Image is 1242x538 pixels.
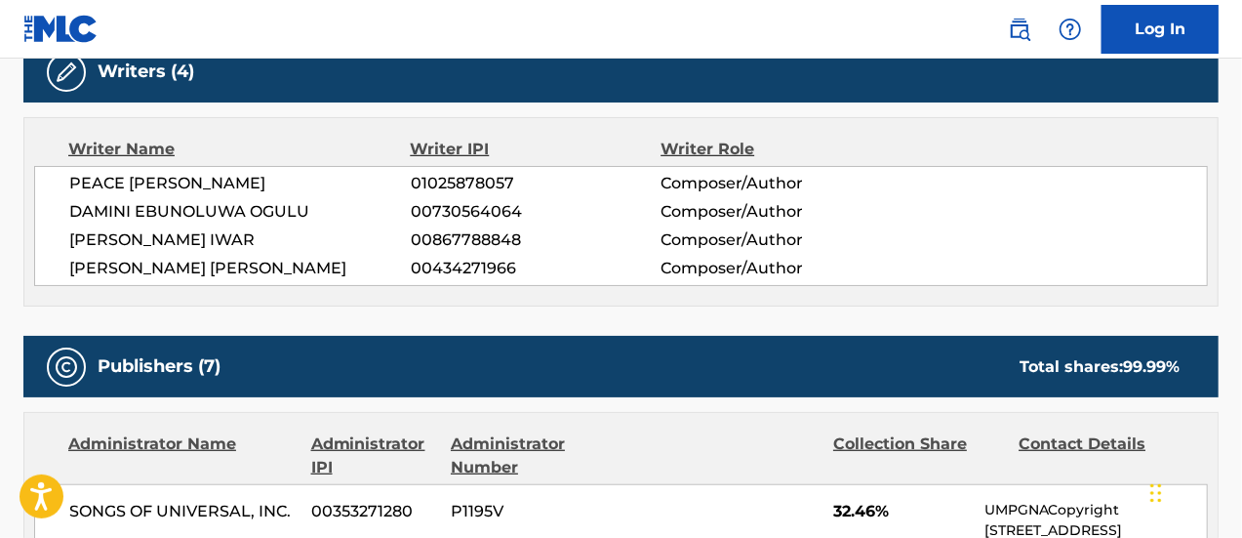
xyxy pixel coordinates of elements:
[69,172,411,195] span: PEACE [PERSON_NAME]
[69,500,297,523] span: SONGS OF UNIVERSAL, INC.
[411,200,661,224] span: 00730564064
[1000,10,1039,49] a: Public Search
[311,500,436,523] span: 00353271280
[661,200,888,224] span: Composer/Author
[1020,355,1180,379] div: Total shares:
[69,228,411,252] span: [PERSON_NAME] IWAR
[1144,444,1242,538] iframe: Chat Widget
[1059,18,1082,41] img: help
[451,433,621,479] div: Administrator Number
[55,355,78,379] img: Publishers
[1051,10,1090,49] div: Help
[411,228,661,252] span: 00867788848
[661,257,888,280] span: Composer/Author
[984,500,1207,520] p: UMPGNACopyright
[1123,357,1180,376] span: 99.99 %
[55,61,78,84] img: Writers
[411,257,661,280] span: 00434271966
[311,433,436,479] div: Administrator IPI
[833,433,1004,479] div: Collection Share
[833,500,970,523] span: 32.46%
[451,500,621,523] span: P1195V
[661,228,888,252] span: Composer/Author
[98,355,220,378] h5: Publishers (7)
[69,200,411,224] span: DAMINI EBUNOLUWA OGULU
[1102,5,1219,54] a: Log In
[410,138,661,161] div: Writer IPI
[23,15,99,43] img: MLC Logo
[1150,464,1162,522] div: Drag
[68,433,297,479] div: Administrator Name
[661,138,889,161] div: Writer Role
[1019,433,1189,479] div: Contact Details
[98,61,194,83] h5: Writers (4)
[1008,18,1031,41] img: search
[661,172,888,195] span: Composer/Author
[68,138,410,161] div: Writer Name
[411,172,661,195] span: 01025878057
[69,257,411,280] span: [PERSON_NAME] [PERSON_NAME]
